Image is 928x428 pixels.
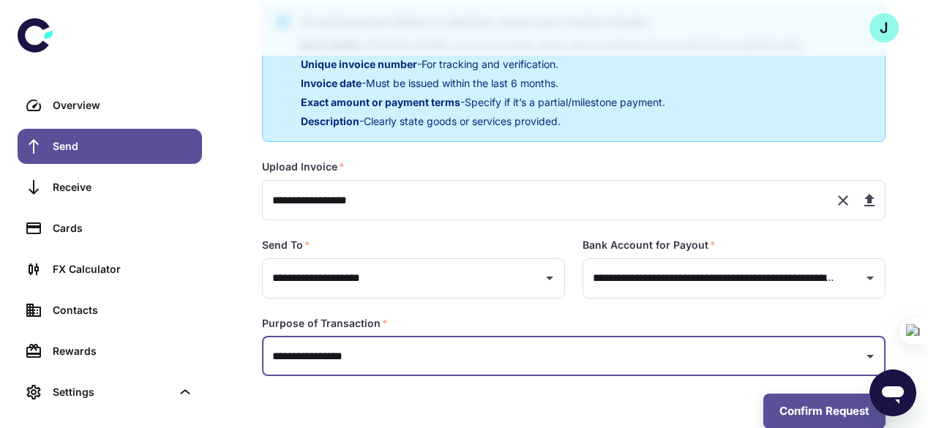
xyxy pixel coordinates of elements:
[53,302,193,318] div: Contacts
[262,238,310,252] label: Send To
[860,346,880,367] button: Open
[262,316,388,331] label: Purpose of Transaction
[53,343,193,359] div: Rewards
[18,211,202,246] a: Cards
[301,96,460,108] span: Exact amount or payment terms
[301,115,359,127] span: Description
[53,384,171,400] div: Settings
[583,238,716,252] label: Bank Account for Payout
[53,138,193,154] div: Send
[869,13,899,42] button: J
[53,97,193,113] div: Overview
[301,56,804,72] p: - For tracking and verification.
[301,77,362,89] span: Invoice date
[301,58,417,70] span: Unique invoice number
[301,75,804,91] p: - Must be issued within the last 6 months.
[18,293,202,328] a: Contacts
[860,268,880,288] button: Open
[18,170,202,205] a: Receive
[18,375,202,410] div: Settings
[869,369,916,416] iframe: Button to launch messaging window
[53,261,193,277] div: FX Calculator
[18,88,202,123] a: Overview
[18,252,202,287] a: FX Calculator
[301,113,804,129] p: - Clearly state goods or services provided.
[539,268,560,288] button: Open
[53,220,193,236] div: Cards
[18,129,202,164] a: Send
[301,94,804,110] p: - Specify if it’s a partial/milestone payment.
[53,179,193,195] div: Receive
[18,334,202,369] a: Rewards
[262,159,345,174] label: Upload Invoice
